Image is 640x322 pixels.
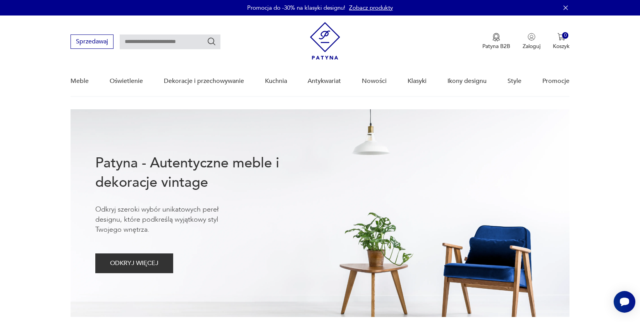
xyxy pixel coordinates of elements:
[95,205,243,235] p: Odkryj szeroki wybór unikatowych pereł designu, które podkreślą wyjątkowy styl Twojego wnętrza.
[447,66,487,96] a: Ikony designu
[408,66,427,96] a: Klasyki
[482,33,510,50] a: Ikona medaluPatyna B2B
[482,33,510,50] button: Patyna B2B
[71,66,89,96] a: Meble
[308,66,341,96] a: Antykwariat
[71,40,114,45] a: Sprzedawaj
[247,4,345,12] p: Promocja do -30% na klasyki designu!
[310,22,340,60] img: Patyna - sklep z meblami i dekoracjami vintage
[95,153,305,192] h1: Patyna - Autentyczne meble i dekoracje vintage
[95,253,173,273] button: ODKRYJ WIĘCEJ
[528,33,535,41] img: Ikonka użytkownika
[164,66,244,96] a: Dekoracje i przechowywanie
[71,34,114,49] button: Sprzedawaj
[557,33,565,41] img: Ikona koszyka
[362,66,387,96] a: Nowości
[614,291,635,313] iframe: Smartsupp widget button
[95,261,173,267] a: ODKRYJ WIĘCEJ
[508,66,521,96] a: Style
[553,33,569,50] button: 0Koszyk
[349,4,393,12] a: Zobacz produkty
[492,33,500,41] img: Ikona medalu
[542,66,569,96] a: Promocje
[553,43,569,50] p: Koszyk
[562,32,569,39] div: 0
[523,33,540,50] button: Zaloguj
[523,43,540,50] p: Zaloguj
[207,37,216,46] button: Szukaj
[265,66,287,96] a: Kuchnia
[110,66,143,96] a: Oświetlenie
[482,43,510,50] p: Patyna B2B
